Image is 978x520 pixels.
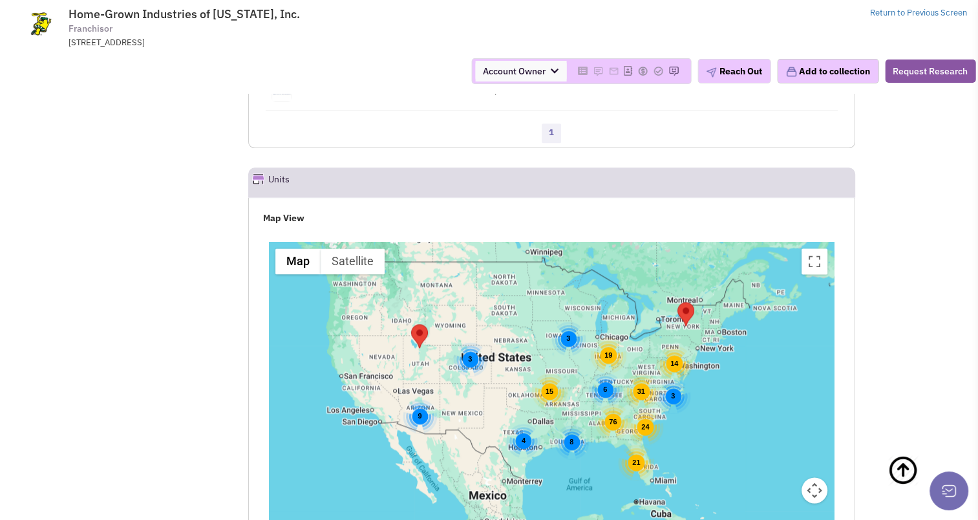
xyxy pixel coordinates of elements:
[802,248,827,274] button: Toggle fullscreen view
[595,404,631,440] div: 76
[623,373,659,409] div: 31
[618,444,654,481] div: 21
[263,212,840,224] h4: Map View
[268,168,290,197] h2: Units
[627,409,663,445] div: 24
[69,37,406,49] div: [STREET_ADDRESS]
[590,337,626,373] div: 19
[593,66,603,76] img: Please add to your accounts
[785,66,797,78] img: icon-collection-lavender.png
[653,66,663,76] img: Please add to your accounts
[870,7,967,18] a: Return to Previous Screen
[608,66,619,76] img: Please add to your accounts
[69,6,300,21] span: Home-Grown Industries of [US_STATE], Inc.
[885,60,975,83] button: Request Research
[11,8,70,40] img: www.mellowmushroom.com
[403,398,437,433] div: 9
[697,59,771,83] button: Reach Out
[531,373,568,409] div: 15
[551,321,586,356] div: 3
[411,324,428,348] div: Home-Grown Industries of Georgia, Inc.
[777,59,878,83] button: Add to collection
[656,345,692,382] div: 14
[542,124,561,143] a: 1
[656,379,690,413] div: 3
[668,66,679,76] img: Please add to your accounts
[69,22,112,36] span: Franchisor
[802,477,827,503] button: Map camera controls
[475,61,566,81] span: Account Owner
[637,66,648,76] img: Please add to your accounts
[321,248,385,274] button: Show satellite imagery
[453,341,487,376] div: 3
[706,67,716,78] img: plane.png
[588,373,622,407] div: 6
[555,424,589,459] div: 8
[677,302,694,326] div: Home-Grown Industries of Georgia, Inc.
[275,248,321,274] button: Show street map
[506,424,540,458] div: 4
